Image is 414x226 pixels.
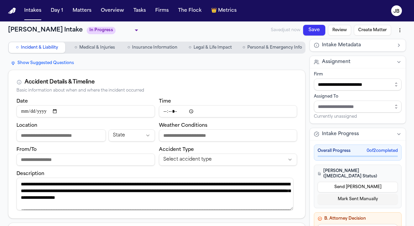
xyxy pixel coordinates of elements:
[194,45,232,50] span: Legal & Life Impact
[318,168,398,179] h4: [PERSON_NAME] ([MEDICAL_DATA] Status)
[16,129,106,142] input: Incident location
[79,45,115,50] span: Medical & Injuries
[314,114,357,119] span: Currently unassigned
[159,147,194,152] label: Accident Type
[8,25,83,35] h1: [PERSON_NAME] Intake
[16,44,18,51] span: ○
[124,42,181,53] button: Go to Insurance Information
[21,45,58,50] span: Incident & Liability
[67,42,123,53] button: Go to Medical & Injuries
[314,78,402,91] input: Select firm
[70,5,94,17] button: Matters
[314,72,402,77] div: Firm
[159,105,297,117] input: Incident time
[328,25,351,36] button: Review
[22,5,44,17] button: Intakes
[16,154,155,166] input: From/To destination
[87,25,140,35] div: Update intake status
[354,25,391,36] button: Create Matter
[132,45,177,50] span: Insurance Information
[189,44,191,51] span: ○
[208,5,239,17] button: crownMetrics
[322,131,359,137] span: Intake Progress
[314,94,402,99] div: Assigned To
[310,128,406,140] button: Intake Progress
[159,99,171,104] label: Time
[318,182,398,192] button: Send [PERSON_NAME]
[16,123,37,128] label: Location
[175,5,204,17] button: The Flock
[87,27,116,34] span: In Progress
[131,5,149,17] button: Tasks
[48,5,66,17] button: Day 1
[25,78,94,86] div: Accident Details & Timeline
[318,194,398,205] button: Mark Sent Manually
[109,129,155,142] button: Incident state
[9,42,65,53] button: Go to Incident & Liability
[16,178,293,210] textarea: Incident description
[16,105,155,117] input: Incident date
[318,148,350,154] span: Overall Progress
[16,147,37,152] label: From/To
[16,99,28,104] label: Date
[322,59,350,65] span: Assignment
[247,45,302,50] span: Personal & Emergency Info
[303,25,325,36] button: Save
[98,5,127,17] button: Overview
[153,5,171,17] button: Firms
[16,88,297,93] div: Basic information about when and where the incident occurred
[322,42,361,49] span: Intake Metadata
[75,44,77,51] span: ○
[310,39,406,51] button: Intake Metadata
[159,129,297,142] input: Weather conditions
[182,42,239,53] button: Go to Legal & Life Impact
[271,28,300,32] span: Saved just now
[240,42,305,53] button: Go to Personal & Emergency Info
[394,24,406,36] button: More actions
[314,101,402,113] input: Assign to staff member
[367,148,398,154] span: 0 of 2 completed
[8,59,77,67] button: Show Suggested Questions
[127,44,130,51] span: ○
[159,123,207,128] label: Weather Conditions
[16,171,44,176] label: Description
[8,8,16,14] a: Home
[243,44,245,51] span: ○
[318,216,398,221] h4: B. Attorney Decision
[8,8,16,14] img: Finch Logo
[310,56,406,68] button: Assignment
